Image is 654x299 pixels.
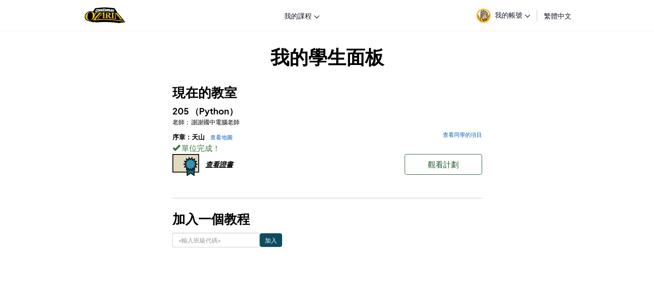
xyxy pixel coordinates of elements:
[280,4,324,27] a: 我的課程
[443,131,482,138] font: 查看同學的項目
[190,105,238,116] font: （Python）
[85,6,125,24] img: 家
[181,143,212,153] font: 單位完成
[495,10,522,19] font: 我的帳號
[405,154,482,175] button: 觀看計劃
[172,105,189,116] font: 205
[172,160,233,169] a: 查看證書
[191,118,239,126] font: 謝謝國中電腦老師
[212,143,220,153] font: ！
[284,11,312,20] font: 我的課程
[540,4,576,27] a: 繁體中文
[85,6,125,24] a: CodeCombat 標誌的 Ozaria
[172,133,205,141] font: 序章：天山
[172,84,237,100] font: 現在的教室
[172,233,260,247] input: <輸入班級代碼>
[544,11,571,20] font: 繁體中文
[172,118,184,126] font: 老師
[210,134,233,141] font: 查看地圖
[260,233,282,247] input: 加入
[206,160,233,169] font: 查看證書
[172,210,250,227] font: 加入一個教程
[428,159,459,169] font: 觀看計劃
[172,154,199,176] img: certificate-icon.png
[476,9,491,23] img: avatar
[472,2,534,29] a: 我的帳號
[270,44,384,68] font: 我的學生面板
[184,118,190,126] font: ：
